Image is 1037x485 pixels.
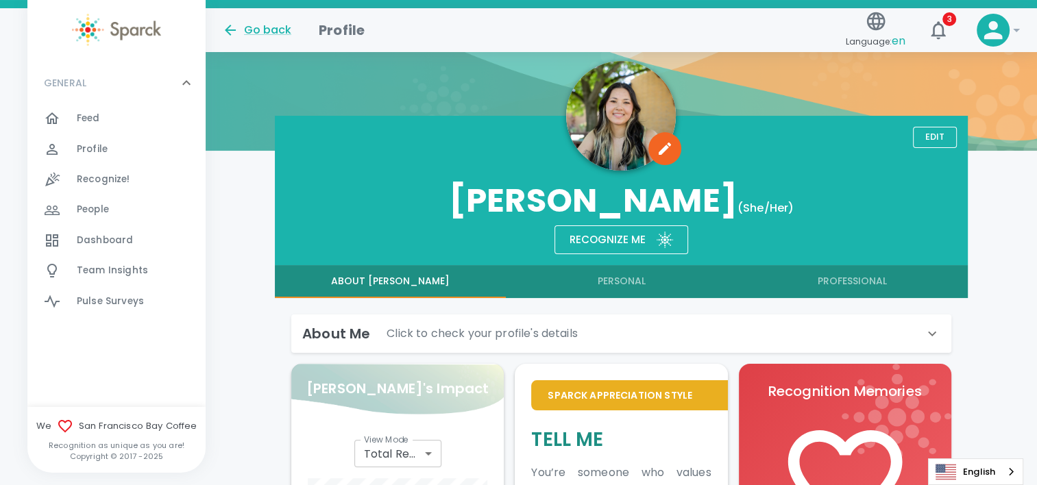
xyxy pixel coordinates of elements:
div: Language [928,458,1023,485]
div: Recognize me [559,220,646,249]
span: Profile [77,142,108,156]
a: Team Insights [27,256,206,286]
span: Language: [846,32,905,51]
img: logo [842,364,951,469]
a: English [929,459,1023,484]
div: GENERAL [27,62,206,103]
button: Personal [506,265,737,298]
h5: Tell Me [531,427,711,452]
button: Go back [222,22,291,38]
span: Team Insights [77,264,148,277]
span: (She/Her) [737,200,794,216]
a: People [27,195,206,225]
span: Feed [77,112,100,125]
img: Sparck logo [72,14,161,46]
div: Total Recognitions [354,440,441,467]
label: View Mode [364,434,408,445]
button: Language:en [840,6,911,55]
a: Dashboard [27,225,206,256]
p: Click to check your profile's details [387,325,578,342]
p: GENERAL [44,76,86,90]
h3: [PERSON_NAME] [275,182,968,220]
span: Recognize! [77,173,130,186]
a: Profile [27,134,206,164]
button: Edit [913,127,957,148]
button: Professional [737,265,968,298]
a: Recognize! [27,164,206,195]
p: Sparck Appreciation Style [548,388,711,402]
span: Dashboard [77,234,133,247]
img: Sparck logo white [657,232,673,248]
button: About [PERSON_NAME] [275,265,506,298]
button: 3 [922,14,955,47]
p: Recognition Memories [755,380,935,402]
a: Pulse Surveys [27,286,206,316]
span: People [77,203,109,216]
h6: About Me [302,323,370,345]
p: Copyright © 2017 - 2025 [27,451,206,462]
span: en [892,33,905,49]
button: Recognize meSparck logo white [554,225,688,254]
a: Sparck logo [27,14,206,46]
div: About MeClick to check your profile's details [291,314,951,353]
p: Recognition as unique as you are! [27,440,206,451]
a: Feed [27,103,206,134]
p: [PERSON_NAME]'s Impact [306,377,489,399]
div: full width tabs [275,265,968,298]
img: Picture of Annabel Su [566,61,676,171]
span: 3 [942,12,956,26]
h1: Profile [319,19,365,41]
span: Pulse Surveys [77,295,144,308]
aside: Language selected: English [928,458,1023,485]
div: GENERAL [27,103,206,322]
span: We San Francisco Bay Coffee [27,418,206,434]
